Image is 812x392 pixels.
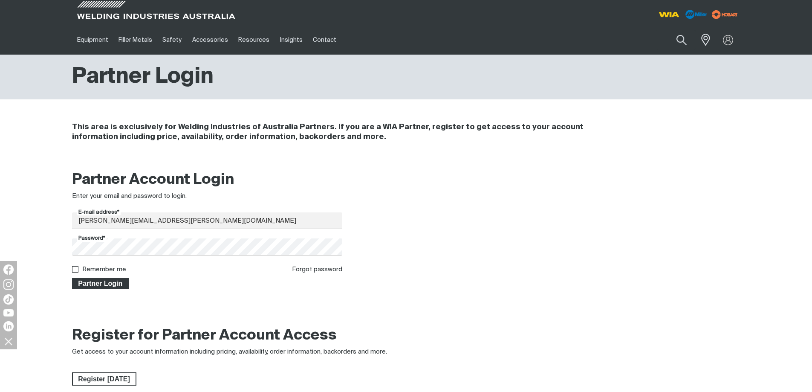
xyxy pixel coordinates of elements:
nav: Main [72,25,573,55]
a: Safety [157,25,187,55]
img: YouTube [3,309,14,317]
a: Forgot password [292,266,342,273]
label: Remember me [82,266,126,273]
h1: Partner Login [72,63,214,91]
img: LinkedIn [3,321,14,331]
a: Filler Metals [113,25,157,55]
img: TikTok [3,294,14,305]
a: Resources [233,25,275,55]
a: Register Today [72,372,136,386]
img: Facebook [3,264,14,275]
a: Equipment [72,25,113,55]
input: Product name or item number... [656,30,696,50]
span: Get access to your account information including pricing, availability, order information, backor... [72,348,387,355]
h4: This area is exclusively for Welding Industries of Australia Partners. If you are a WIA Partner, ... [72,122,627,142]
span: Partner Login [73,278,128,289]
button: Search products [667,30,696,50]
h2: Partner Account Login [72,171,343,189]
div: Enter your email and password to login. [72,192,343,201]
a: Accessories [187,25,233,55]
a: Contact [308,25,341,55]
h2: Register for Partner Account Access [72,326,337,345]
img: miller [709,8,740,21]
button: Partner Login [72,278,129,289]
img: hide socials [1,334,16,348]
img: Instagram [3,279,14,290]
a: Insights [275,25,307,55]
span: Register [DATE] [73,372,136,386]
